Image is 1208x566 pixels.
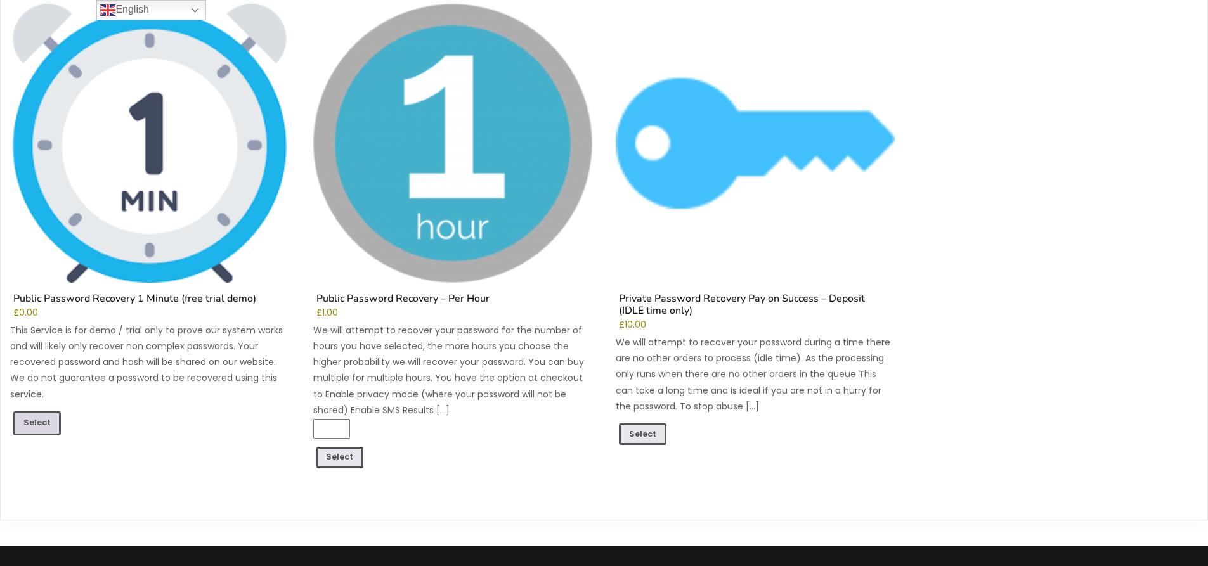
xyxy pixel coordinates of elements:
[616,293,895,320] h2: Private Password Recovery Pay on Success – Deposit (IDLE time only)
[313,4,592,283] img: Public Password Recovery - Per Hour
[616,335,895,415] p: We will attempt to recover your password during a time there are no other orders to process (idle...
[10,4,289,283] img: Public Password Recovery 1 Minute (free trial demo)
[616,4,895,283] img: Private Password Recovery Pay on Success - Deposit (IDLE time only)
[13,307,19,319] span: £
[313,4,592,308] a: Public Password Recovery – Per Hour
[10,293,289,308] h2: Public Password Recovery 1 Minute (free trial demo)
[616,4,895,321] a: Private Password Recovery Pay on Success – Deposit (IDLE time only)
[313,293,592,308] h2: Public Password Recovery – Per Hour
[13,307,38,319] bdi: 0.00
[10,4,289,308] a: Public Password Recovery 1 Minute (free trial demo)
[619,319,625,331] span: £
[100,3,115,18] img: en
[313,323,592,418] p: We will attempt to recover your password for the number of hours you have selected, the more hour...
[316,307,338,319] bdi: 1.00
[316,447,364,469] a: Add to cart: “Public Password Recovery - Per Hour”
[313,419,350,439] input: Product quantity
[316,307,322,319] span: £
[619,423,666,446] a: Add to cart: “Private Password Recovery Pay on Success - Deposit (IDLE time only)”
[10,323,289,402] p: This Service is for demo / trial only to prove our system works and will likely only recover non ...
[13,411,61,435] a: Read more about “Public Password Recovery 1 Minute (free trial demo)”
[619,319,646,331] bdi: 10.00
